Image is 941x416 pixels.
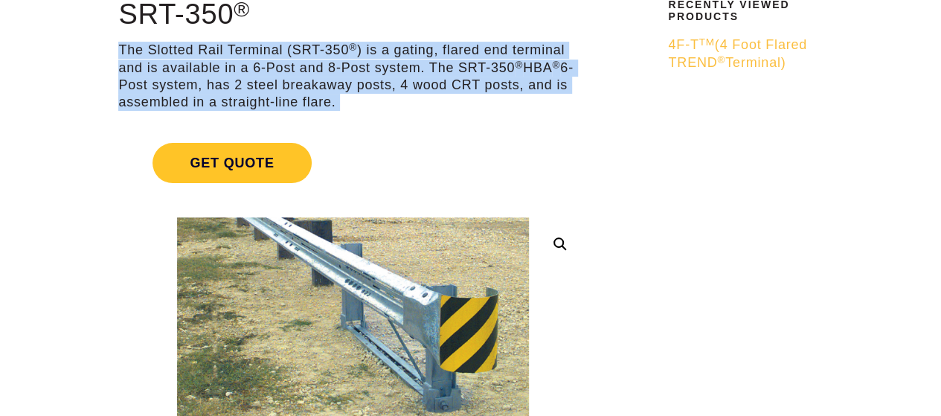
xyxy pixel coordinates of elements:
[699,36,715,48] sup: TM
[118,42,587,112] p: The Slotted Rail Terminal (SRT-350 ) is a gating, flared end terminal and is available in a 6-Pos...
[515,60,523,71] sup: ®
[349,42,357,53] sup: ®
[118,125,587,201] a: Get Quote
[552,60,560,71] sup: ®
[152,143,311,183] span: Get Quote
[717,54,725,65] sup: ®
[668,36,851,71] a: 4F-TTM(4 Foot Flared TREND®Terminal)
[668,37,807,69] span: 4F-T (4 Foot Flared TREND Terminal)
